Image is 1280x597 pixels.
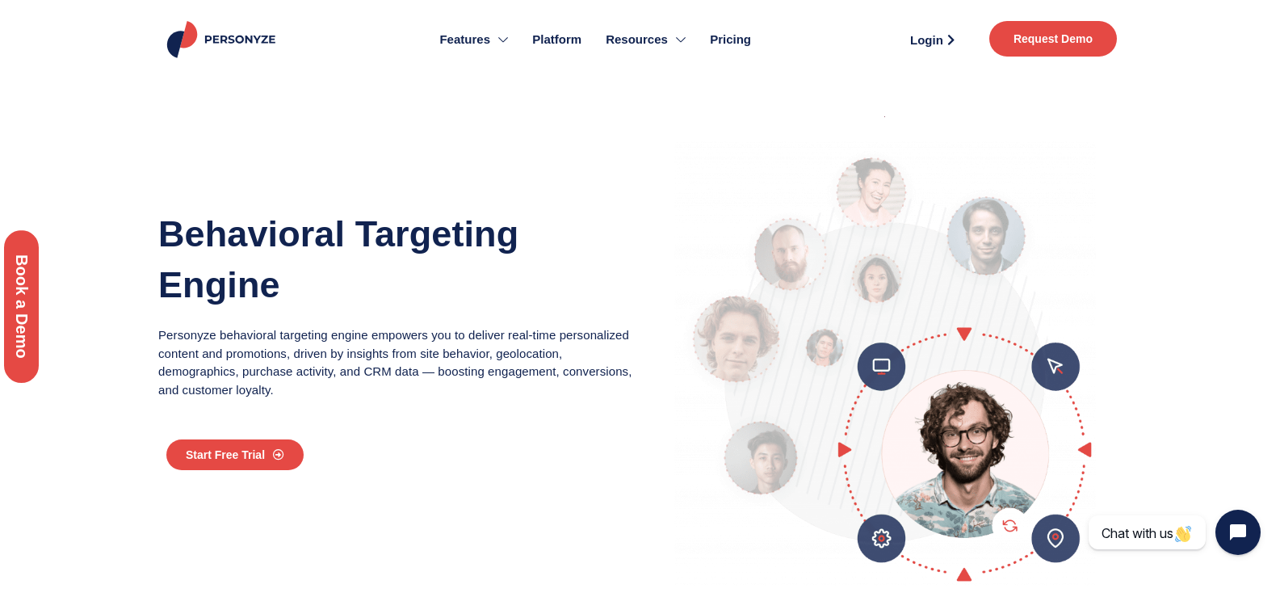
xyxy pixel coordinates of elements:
[884,116,885,117] img: mail 2
[698,8,763,71] a: Pricing
[186,449,265,460] span: Start Free Trial
[710,31,751,49] span: Pricing
[1014,33,1093,44] span: Request Demo
[606,31,668,49] span: Resources
[439,31,490,49] span: Features
[158,208,632,310] h1: Behavioral Targeting Engine
[520,8,594,71] a: Platform
[674,141,1096,586] img: Behavioral Targeting Illustration: A visitor is shown targeted content based on their characteris...
[594,8,698,71] a: Resources
[892,27,973,52] a: Login
[164,21,283,58] img: Personyze logo
[989,21,1117,57] a: Request Demo
[158,326,632,399] p: Personyze behavioral targeting engine empowers you to deliver real-time personalized content and ...
[427,8,520,71] a: Features
[532,31,581,49] span: Platform
[166,439,304,470] a: Start Free Trial
[910,34,943,46] span: Login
